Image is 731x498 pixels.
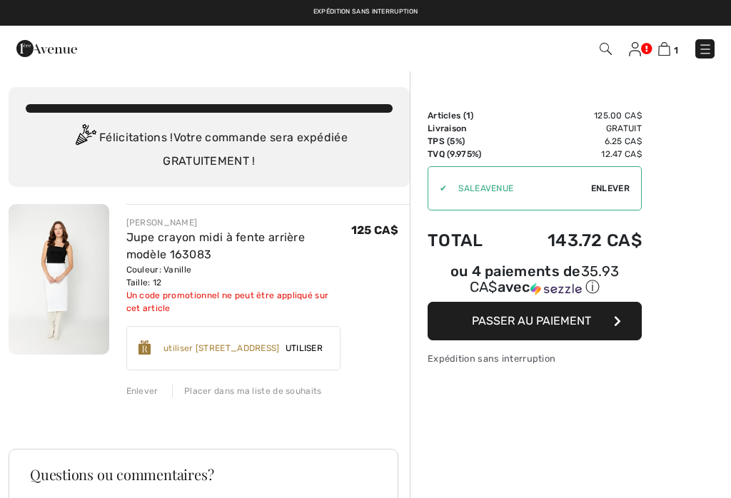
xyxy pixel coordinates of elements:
td: 125.00 CA$ [507,109,642,122]
span: 35.93 CA$ [470,263,620,295]
div: Félicitations ! Votre commande sera expédiée GRATUITEMENT ! [26,124,393,170]
td: Articles ( ) [428,109,507,122]
div: Placer dans ma liste de souhaits [172,385,322,397]
a: Jupe crayon midi à fente arrière modèle 163083 [126,230,306,261]
div: Un code promotionnel ne peut être appliqué sur cet article [126,289,351,315]
img: Sezzle [530,283,582,295]
span: Enlever [591,182,630,195]
img: Jupe crayon midi à fente arrière modèle 163083 [9,204,109,355]
span: Passer au paiement [472,314,591,327]
div: ✔ [428,182,447,195]
span: Utiliser [280,342,328,355]
td: 12.47 CA$ [507,148,642,161]
img: Recherche [600,43,612,55]
div: Expédition sans interruption [428,352,642,365]
img: 1ère Avenue [16,34,77,63]
div: ou 4 paiements de35.93 CA$avecSezzle Cliquez pour en savoir plus sur Sezzle [428,265,642,302]
img: Panier d'achat [658,42,670,56]
img: Congratulation2.svg [71,124,99,153]
span: 125 CA$ [351,223,398,237]
h3: Questions ou commentaires? [30,467,377,482]
td: TVQ (9.975%) [428,148,507,161]
td: Total [428,216,507,265]
button: Passer au paiement [428,302,642,340]
div: [PERSON_NAME] [126,216,351,229]
td: Livraison [428,122,507,135]
td: TPS (5%) [428,135,507,148]
div: Couleur: Vanille Taille: 12 [126,263,351,289]
input: Code promo [447,167,591,210]
div: ou 4 paiements de avec [428,265,642,297]
div: Enlever [126,385,158,397]
img: Menu [698,42,712,56]
img: Reward-Logo.svg [138,340,151,355]
td: 143.72 CA$ [507,216,642,265]
td: 6.25 CA$ [507,135,642,148]
td: Gratuit [507,122,642,135]
a: 1ère Avenue [16,41,77,54]
a: 1 [658,40,678,57]
span: 1 [466,111,470,121]
div: utiliser [STREET_ADDRESS] [163,342,280,355]
img: Mes infos [629,42,641,56]
span: 1 [674,45,678,56]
